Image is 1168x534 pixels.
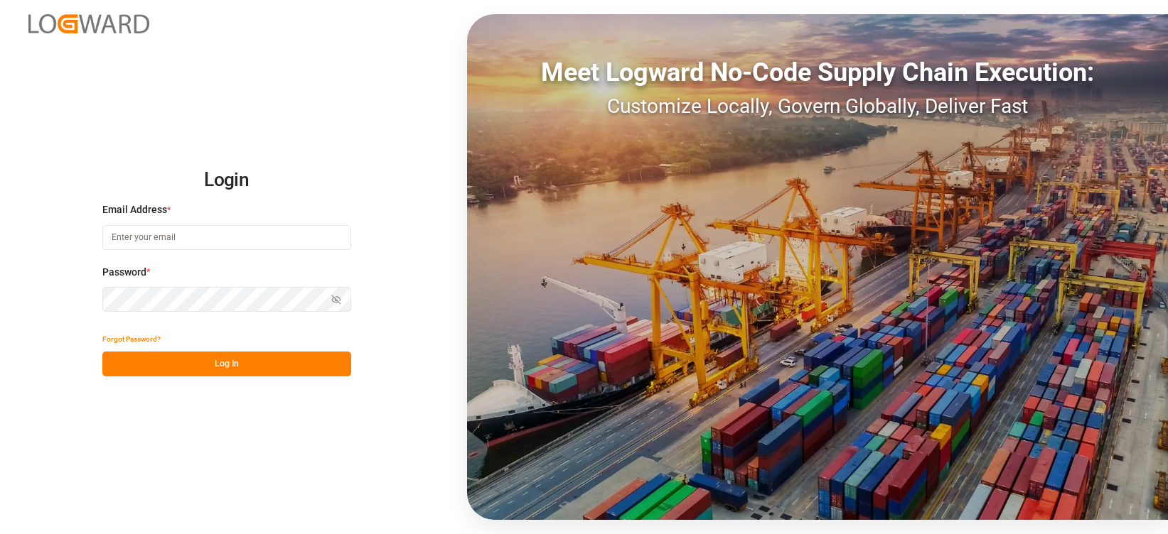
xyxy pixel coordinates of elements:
[102,327,161,352] button: Forgot Password?
[467,92,1168,121] div: Customize Locally, Govern Globally, Deliver Fast
[28,14,149,33] img: Logward_new_orange.png
[102,225,351,250] input: Enter your email
[102,202,167,217] span: Email Address
[102,158,351,203] h2: Login
[467,53,1168,92] div: Meet Logward No-Code Supply Chain Execution:
[102,265,146,280] span: Password
[102,352,351,376] button: Log In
